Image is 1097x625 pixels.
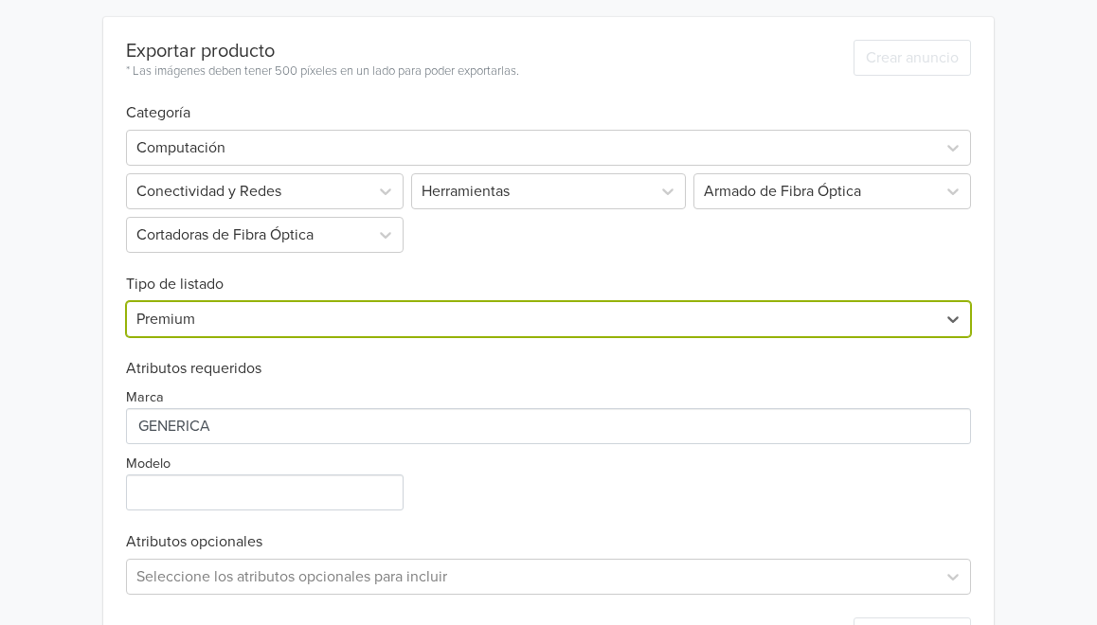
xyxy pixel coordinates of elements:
label: Marca [126,387,164,408]
h6: Tipo de listado [126,253,971,294]
div: * Las imágenes deben tener 500 píxeles en un lado para poder exportarlas. [126,62,519,81]
h6: Atributos requeridos [126,360,971,378]
div: Exportar producto [126,40,519,62]
h6: Atributos opcionales [126,533,971,551]
h6: Categoría [126,81,971,122]
label: Modelo [126,454,171,474]
button: Crear anuncio [854,40,971,76]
